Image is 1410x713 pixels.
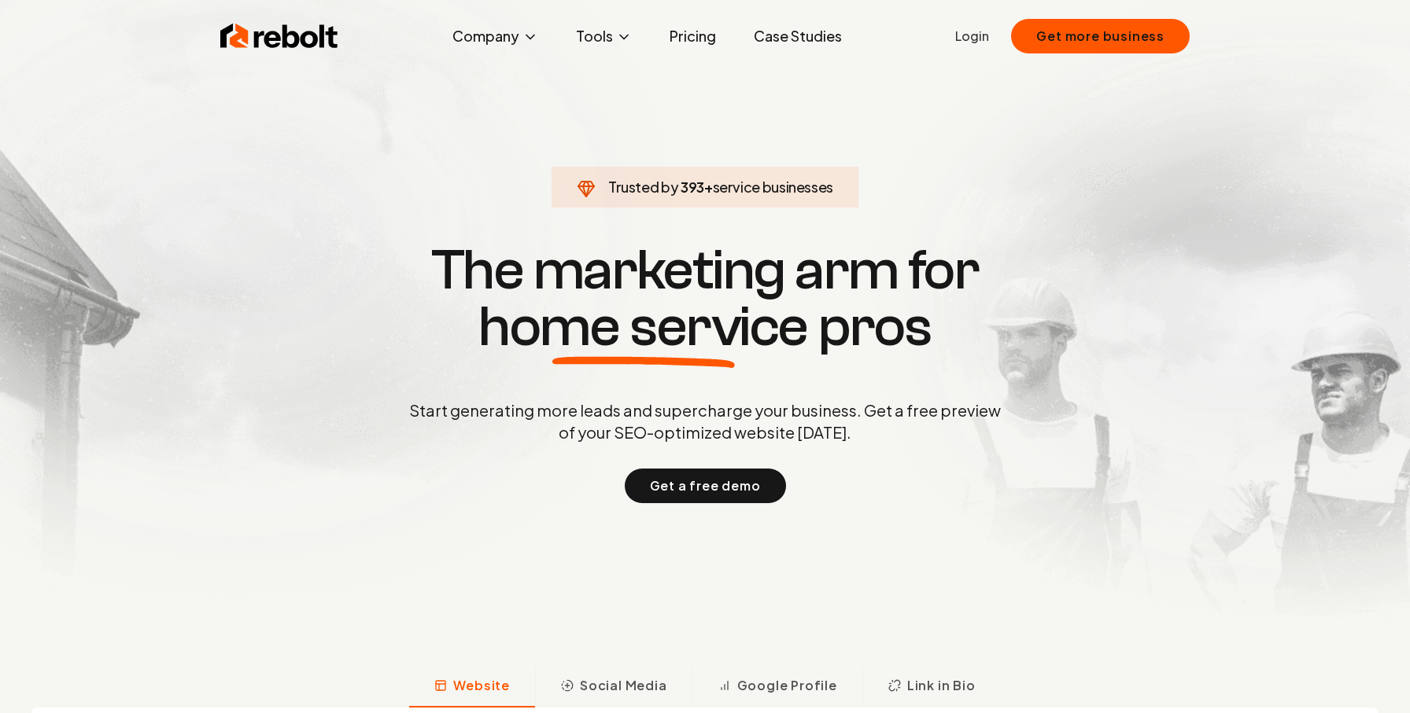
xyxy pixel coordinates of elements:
span: Social Media [580,676,667,695]
span: service businesses [713,178,834,196]
img: Rebolt Logo [220,20,338,52]
span: Link in Bio [907,676,976,695]
button: Website [409,667,535,707]
span: Google Profile [737,676,837,695]
button: Google Profile [692,667,862,707]
button: Company [440,20,551,52]
span: home service [478,299,808,355]
button: Link in Bio [862,667,1001,707]
button: Get a free demo [625,469,786,503]
span: Website [453,676,510,695]
p: Start generating more leads and supercharge your business. Get a free preview of your SEO-optimiz... [406,399,1004,443]
span: + [704,178,713,196]
button: Social Media [535,667,692,707]
span: Trusted by [608,178,678,196]
a: Case Studies [741,20,854,52]
a: Pricing [657,20,729,52]
h1: The marketing arm for pros [327,242,1083,355]
button: Tools [563,20,644,52]
span: 393 [681,176,704,198]
a: Login [955,27,989,46]
button: Get more business [1011,19,1190,53]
